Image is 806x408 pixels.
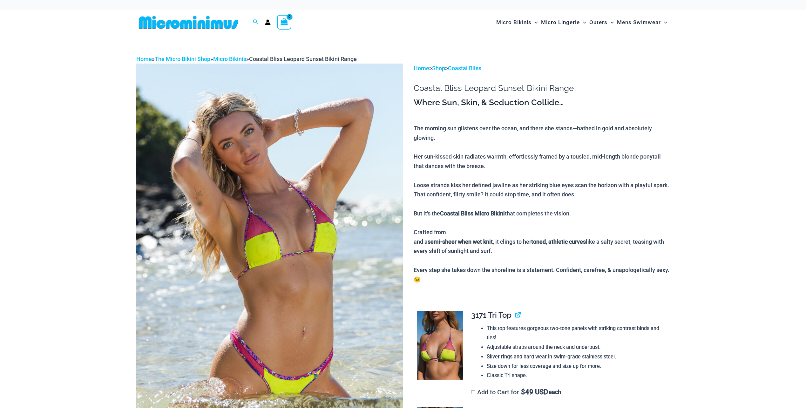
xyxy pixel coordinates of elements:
[414,124,670,284] p: The morning sun glistens over the ocean, and there she stands—bathed in gold and absolutely glowi...
[615,13,669,32] a: Mens SwimwearMenu ToggleMenu Toggle
[213,56,246,62] a: Micro Bikinis
[487,371,665,380] li: Classic Tri shape.
[471,390,475,394] input: Add to Cart for$49 USD each
[531,238,586,245] b: toned, athletic curves
[471,388,561,396] label: Add to Cart for
[414,65,429,71] a: Home
[487,324,665,343] li: This top features gorgeous two-tone panels with striking contrast binds and ties!
[414,97,670,108] h3: Where Sun, Skin, & Seduction Collide…
[136,56,152,62] a: Home
[136,15,241,30] img: MM SHOP LOGO FLAT
[432,65,445,71] a: Shop
[541,14,580,31] span: Micro Lingerie
[414,237,670,284] div: and a , it clings to her like a salty secret, teasing with every shift of sunlight and surf. Ever...
[496,14,532,31] span: Micro Bikinis
[249,56,357,62] span: Coastal Bliss Leopard Sunset Bikini Range
[265,19,271,25] a: Account icon link
[487,352,665,362] li: Silver rings and hard wear in swim-grade stainless steel.
[521,388,525,396] span: $
[607,14,614,31] span: Menu Toggle
[414,64,670,73] p: > >
[549,389,561,395] span: each
[487,343,665,352] li: Adjustable straps around the neck and underbust.
[589,14,607,31] span: Outers
[448,65,481,71] a: Coastal Bliss
[521,389,548,395] span: 49 USD
[136,56,357,62] span: » » »
[155,56,210,62] a: The Micro Bikini Shop
[661,14,667,31] span: Menu Toggle
[539,13,588,32] a: Micro LingerieMenu ToggleMenu Toggle
[588,13,615,32] a: OutersMenu ToggleMenu Toggle
[417,311,463,380] img: Coastal Bliss Leopard Sunset 3171 Tri Top
[471,310,511,320] span: 3171 Tri Top
[532,14,538,31] span: Menu Toggle
[617,14,661,31] span: Mens Swimwear
[414,83,670,93] h1: Coastal Bliss Leopard Sunset Bikini Range
[428,238,493,245] b: semi-sheer when wet knit
[495,13,539,32] a: Micro BikinisMenu ToggleMenu Toggle
[494,12,670,33] nav: Site Navigation
[580,14,586,31] span: Menu Toggle
[277,15,292,30] a: View Shopping Cart, empty
[440,210,505,217] b: Coastal Bliss Micro Bikini
[487,362,665,371] li: Size down for less coverage and size up for more.
[253,18,259,26] a: Search icon link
